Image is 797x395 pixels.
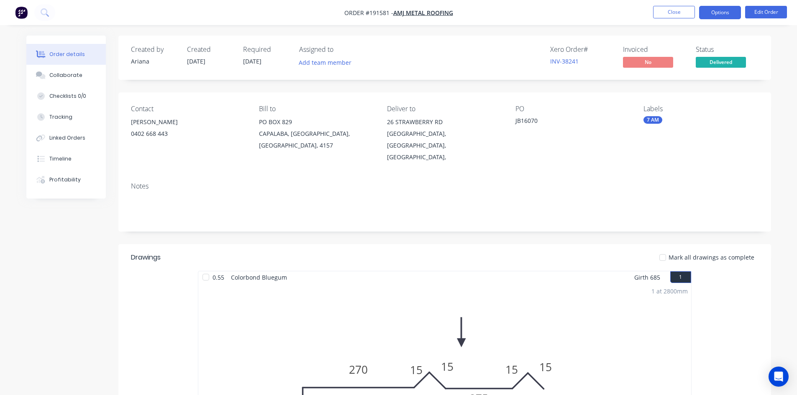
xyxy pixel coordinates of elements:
[745,6,787,18] button: Edit Order
[344,9,393,17] span: Order #191581 -
[26,107,106,127] button: Tracking
[187,46,233,54] div: Created
[243,46,289,54] div: Required
[49,155,72,163] div: Timeline
[259,116,374,151] div: PO BOX 829CAPALABA, [GEOGRAPHIC_DATA], [GEOGRAPHIC_DATA], 4157
[209,271,228,283] span: 0.55
[49,51,85,58] div: Order details
[696,46,759,54] div: Status
[669,253,754,262] span: Mark all drawings as complete
[623,57,673,67] span: No
[15,6,28,19] img: Factory
[387,116,502,128] div: 26 STRAWBERRY RD
[643,105,758,113] div: Labels
[515,105,630,113] div: PO
[653,6,695,18] button: Close
[670,271,691,283] button: 1
[26,65,106,86] button: Collaborate
[187,57,205,65] span: [DATE]
[651,287,688,296] div: 1 at 2800mm
[387,128,502,163] div: [GEOGRAPHIC_DATA], [GEOGRAPHIC_DATA], [GEOGRAPHIC_DATA],
[131,105,246,113] div: Contact
[387,116,502,163] div: 26 STRAWBERRY RD[GEOGRAPHIC_DATA], [GEOGRAPHIC_DATA], [GEOGRAPHIC_DATA],
[769,367,789,387] div: Open Intercom Messenger
[259,128,374,151] div: CAPALABA, [GEOGRAPHIC_DATA], [GEOGRAPHIC_DATA], 4157
[131,46,177,54] div: Created by
[550,57,579,65] a: INV-38241
[299,46,383,54] div: Assigned to
[393,9,453,17] a: AMJ Metal Roofing
[550,46,613,54] div: Xero Order #
[131,57,177,66] div: Ariana
[259,105,374,113] div: Bill to
[243,57,261,65] span: [DATE]
[26,127,106,148] button: Linked Orders
[699,6,741,19] button: Options
[131,116,246,143] div: [PERSON_NAME]0402 668 443
[131,116,246,128] div: [PERSON_NAME]
[131,182,759,190] div: Notes
[294,57,356,68] button: Add team member
[634,271,660,283] span: Girth 685
[26,148,106,169] button: Timeline
[49,71,82,79] div: Collaborate
[623,46,686,54] div: Invoiced
[515,116,620,128] div: JB16070
[26,86,106,107] button: Checklists 0/0
[26,169,106,190] button: Profitability
[49,134,85,142] div: Linked Orders
[696,57,746,67] span: Delivered
[387,105,502,113] div: Deliver to
[228,271,290,283] span: Colorbond Bluegum
[696,57,746,69] button: Delivered
[49,113,72,121] div: Tracking
[259,116,374,128] div: PO BOX 829
[131,252,161,262] div: Drawings
[131,128,246,140] div: 0402 668 443
[26,44,106,65] button: Order details
[299,57,356,68] button: Add team member
[49,92,86,100] div: Checklists 0/0
[643,116,662,124] div: 7 AM
[49,176,81,183] div: Profitability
